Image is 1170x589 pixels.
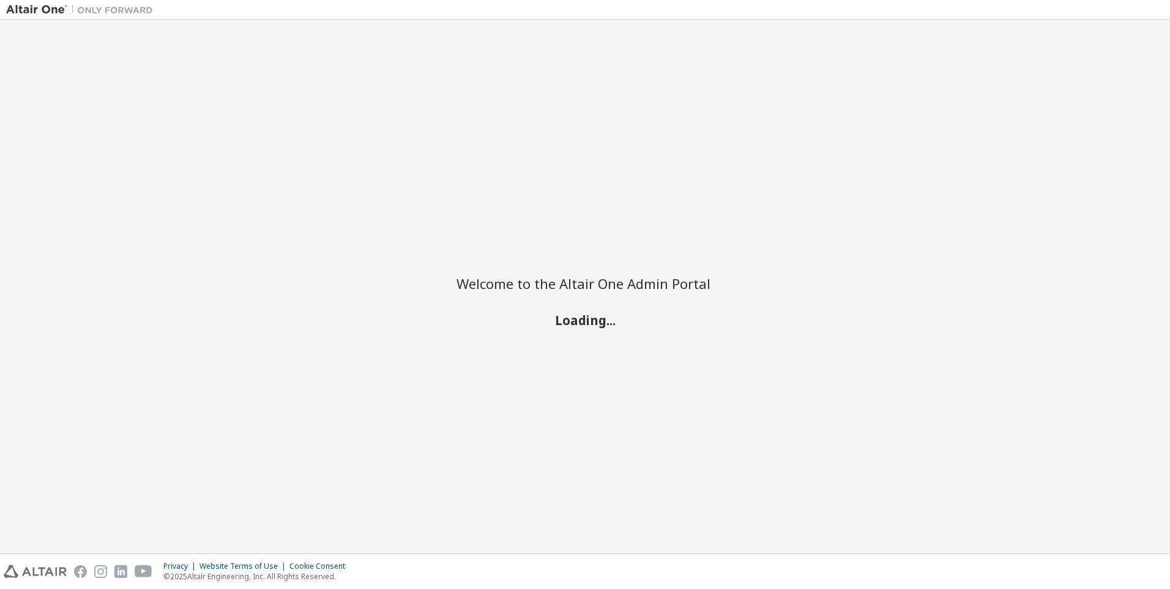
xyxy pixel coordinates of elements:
[6,4,159,16] img: Altair One
[135,565,152,578] img: youtube.svg
[4,565,67,578] img: altair_logo.svg
[199,561,289,571] div: Website Terms of Use
[456,275,714,292] h2: Welcome to the Altair One Admin Portal
[163,561,199,571] div: Privacy
[289,561,352,571] div: Cookie Consent
[74,565,87,578] img: facebook.svg
[456,312,714,328] h2: Loading...
[163,571,352,582] p: © 2025 Altair Engineering, Inc. All Rights Reserved.
[94,565,107,578] img: instagram.svg
[114,565,127,578] img: linkedin.svg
